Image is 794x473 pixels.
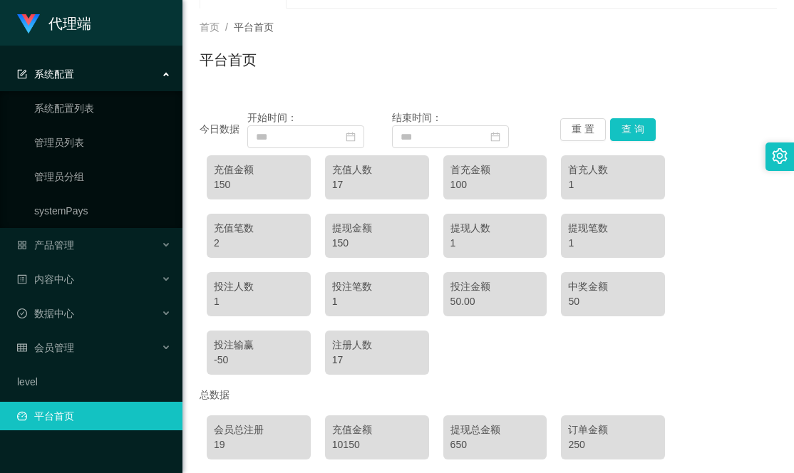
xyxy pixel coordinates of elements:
i: 图标: setting [772,148,788,164]
span: 系统配置 [17,68,74,80]
h1: 代理端 [48,1,91,46]
div: 投注笔数 [332,279,422,294]
div: 投注金额 [450,279,540,294]
span: 首页 [200,21,220,33]
a: 管理员分组 [34,162,171,191]
div: 投注输赢 [214,338,304,353]
div: 150 [332,236,422,251]
div: 2 [214,236,304,251]
div: 17 [332,177,422,192]
div: 中奖金额 [568,279,658,294]
h1: 平台首页 [200,49,257,71]
div: 50.00 [450,294,540,309]
div: 10150 [332,437,422,452]
div: 250 [568,437,658,452]
div: 今日数据 [200,122,247,137]
button: 查 询 [610,118,656,141]
div: 提现金额 [332,221,422,236]
div: 总数据 [200,382,777,408]
i: 图标: calendar [490,132,500,142]
span: 会员管理 [17,342,74,353]
a: 代理端 [17,17,91,28]
div: 提现人数 [450,221,540,236]
i: 图标: table [17,343,27,353]
div: 充值笔数 [214,221,304,236]
div: 650 [450,437,540,452]
div: 1 [450,236,540,251]
div: 首充金额 [450,162,540,177]
div: 150 [214,177,304,192]
span: 内容中心 [17,274,74,285]
span: / [225,21,228,33]
div: 投注人数 [214,279,304,294]
i: 图标: form [17,69,27,79]
span: 产品管理 [17,239,74,251]
div: 充值金额 [332,422,422,437]
div: 充值人数 [332,162,422,177]
div: 提现总金额 [450,422,540,437]
div: 1 [214,294,304,309]
a: level [17,368,171,396]
div: 订单金额 [568,422,658,437]
div: 50 [568,294,658,309]
span: 结束时间： [392,112,442,123]
span: 开始时间： [247,112,297,123]
div: 提现笔数 [568,221,658,236]
img: logo.9652507e.png [17,14,40,34]
i: 图标: profile [17,274,27,284]
div: 1 [568,177,658,192]
div: 100 [450,177,540,192]
a: 系统配置列表 [34,94,171,123]
button: 重 置 [560,118,606,141]
div: 注册人数 [332,338,422,353]
span: 数据中心 [17,308,74,319]
span: 平台首页 [234,21,274,33]
div: 17 [332,353,422,368]
div: -50 [214,353,304,368]
i: 图标: check-circle-o [17,308,27,318]
i: 图标: calendar [346,132,356,142]
div: 会员总注册 [214,422,304,437]
div: 19 [214,437,304,452]
a: 管理员列表 [34,128,171,157]
a: systemPays [34,197,171,225]
a: 图标: dashboard平台首页 [17,402,171,430]
div: 充值金额 [214,162,304,177]
i: 图标: appstore-o [17,240,27,250]
div: 1 [332,294,422,309]
div: 首充人数 [568,162,658,177]
div: 1 [568,236,658,251]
